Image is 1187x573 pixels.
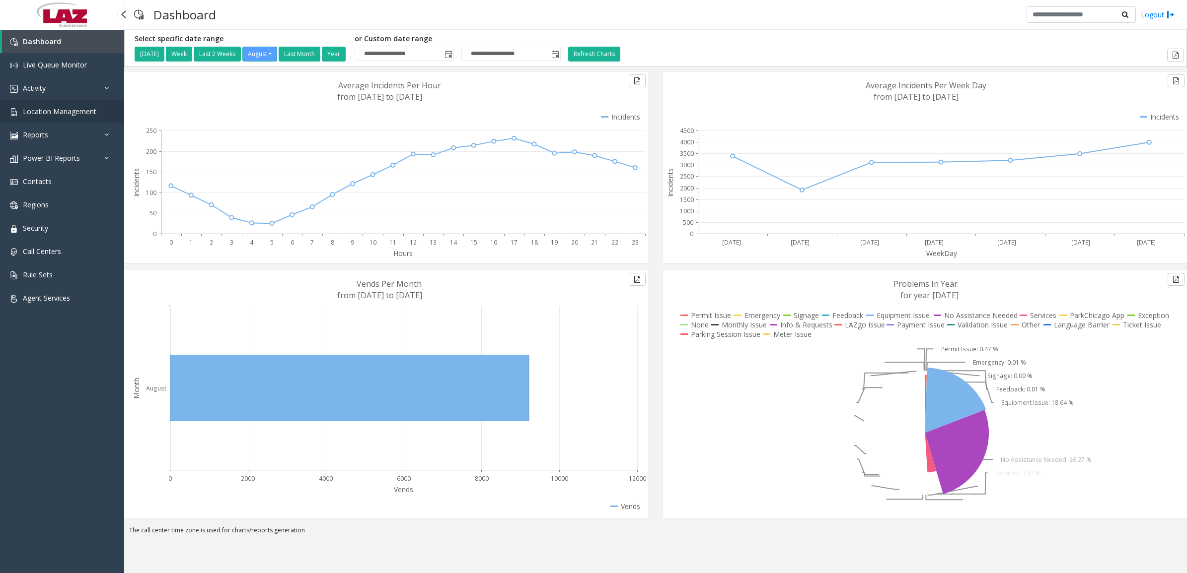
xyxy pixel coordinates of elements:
[860,238,879,247] text: [DATE]
[134,2,144,27] img: pageIcon
[194,47,241,62] button: Last 2 Weeks
[551,474,568,483] text: 10000
[146,189,156,197] text: 100
[470,238,477,247] text: 15
[1143,128,1157,136] text: 3984
[611,238,618,247] text: 22
[1168,273,1185,286] button: Export to pdf
[23,270,53,279] span: Rule Sets
[842,495,880,504] text: None: 1.36 %
[800,482,865,490] text: Monthly Issue: 11.05 %
[337,91,422,102] text: from [DATE] to [DATE]
[468,131,479,139] text: 214
[509,124,519,132] text: 231
[781,442,848,450] text: Payment Issue: 12.17 %
[448,133,459,142] text: 208
[680,138,694,146] text: 4000
[310,238,314,247] text: 7
[23,37,61,46] span: Dashboard
[132,168,141,197] text: Incidents
[450,238,457,247] text: 14
[900,290,959,301] text: for year [DATE]
[489,127,500,135] text: 224
[683,218,693,227] text: 500
[148,2,221,27] h3: Dashboard
[2,30,124,53] a: Dashboard
[270,238,274,247] text: 5
[169,238,173,247] text: 0
[10,62,18,69] img: 'icon'
[309,192,316,201] text: 65
[319,474,333,483] text: 4000
[23,177,52,186] span: Contacts
[726,142,740,150] text: 3381
[331,238,334,247] text: 8
[795,455,852,463] text: LAZgo Issue: 0.18 %
[926,249,958,258] text: WeekDay
[630,153,640,162] text: 160
[166,171,176,180] text: 116
[529,129,539,138] text: 217
[430,238,437,247] text: 13
[997,238,1016,247] text: [DATE]
[189,238,193,247] text: 1
[146,384,166,392] text: August
[10,131,18,139] img: 'icon'
[166,47,192,62] button: Week
[337,290,422,301] text: from [DATE] to [DATE]
[874,91,959,102] text: from [DATE] to [DATE]
[781,412,848,420] text: Validation Issue: 4.79 %
[568,47,620,62] button: Refresh Charts
[808,398,850,407] text: Other: 15.07 %
[531,238,538,247] text: 18
[10,155,18,163] img: 'icon'
[995,469,1041,477] text: Services: 3.62 %
[10,248,18,256] img: 'icon'
[355,35,561,43] h5: or Custom date range
[680,195,694,204] text: 1500
[146,147,156,156] text: 200
[865,148,879,156] text: 3109
[1141,9,1175,20] a: Logout
[569,137,580,146] text: 198
[389,238,396,247] text: 11
[680,161,694,169] text: 3000
[680,149,694,158] text: 3500
[135,35,347,43] h5: Select specific date range
[228,203,235,212] text: 39
[680,207,694,215] text: 1000
[10,85,18,93] img: 'icon'
[591,238,598,247] text: 21
[10,201,18,209] img: 'icon'
[146,127,156,135] text: 250
[680,172,694,181] text: 2500
[291,238,294,247] text: 6
[629,474,646,483] text: 12000
[809,372,864,380] text: Ticket Issue: 3.81 %
[351,238,354,247] text: 9
[208,191,215,199] text: 70
[23,247,61,256] span: Call Centers
[1071,238,1090,247] text: [DATE]
[1073,139,1087,148] text: 3490
[388,151,398,159] text: 166
[1001,455,1092,464] text: No Assistance Needed: 26.27 %
[490,238,497,247] text: 16
[680,184,694,192] text: 2000
[393,249,413,258] text: Hours
[230,238,233,247] text: 3
[357,278,422,289] text: Vends Per Month
[153,230,156,238] text: 0
[250,238,254,247] text: 4
[1167,49,1184,62] button: Export to pdf
[268,209,275,217] text: 25
[987,372,1033,380] text: Signage: 0.00 %
[410,238,417,247] text: 12
[23,83,46,93] span: Activity
[590,141,600,150] text: 189
[1168,74,1185,87] button: Export to pdf
[722,238,741,247] text: [DATE]
[511,238,518,247] text: 17
[408,139,418,148] text: 193
[549,47,560,61] span: Toggle popup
